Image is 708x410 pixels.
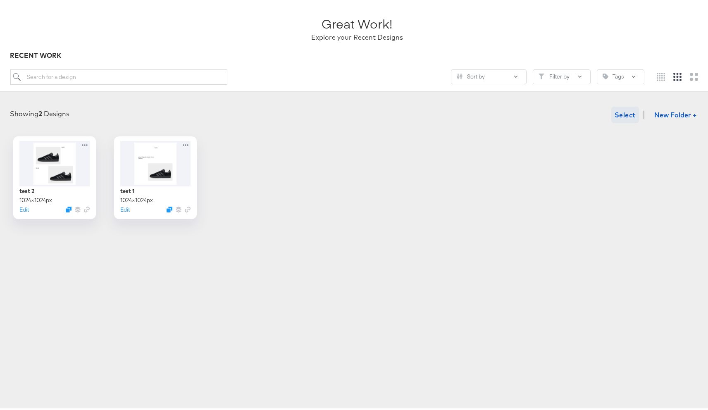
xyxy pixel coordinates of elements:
strong: 2 [39,108,43,116]
svg: Duplicate [66,205,72,211]
button: New Folder + [648,106,704,122]
div: test 21024×1024pxEditDuplicate [13,135,96,217]
div: Showing Designs [10,107,70,117]
button: Edit [19,204,29,212]
div: test 1 [120,186,134,193]
div: Explore your Recent Designs [311,31,403,41]
svg: Link [185,205,191,211]
svg: Sliders [457,72,462,78]
span: Select [615,107,636,119]
svg: Duplicate [167,205,172,211]
div: RECENT WORK [10,49,704,59]
svg: Tag [603,72,608,78]
div: test 2 [19,186,34,193]
div: 1024 × 1024 px [19,195,52,203]
button: TagTags [597,68,644,83]
svg: Large grid [690,71,698,79]
button: SlidersSort by [451,68,527,83]
button: Select [611,105,639,122]
button: Edit [120,204,130,212]
div: 1024 × 1024 px [120,195,153,203]
svg: Medium grid [673,71,682,79]
div: test 11024×1024pxEditDuplicate [114,135,197,217]
button: FilterFilter by [533,68,591,83]
svg: Link [84,205,90,211]
svg: Small grid [657,71,665,79]
input: Search for a design [10,68,228,83]
div: Great Work! [322,13,393,31]
svg: Filter [539,72,544,78]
